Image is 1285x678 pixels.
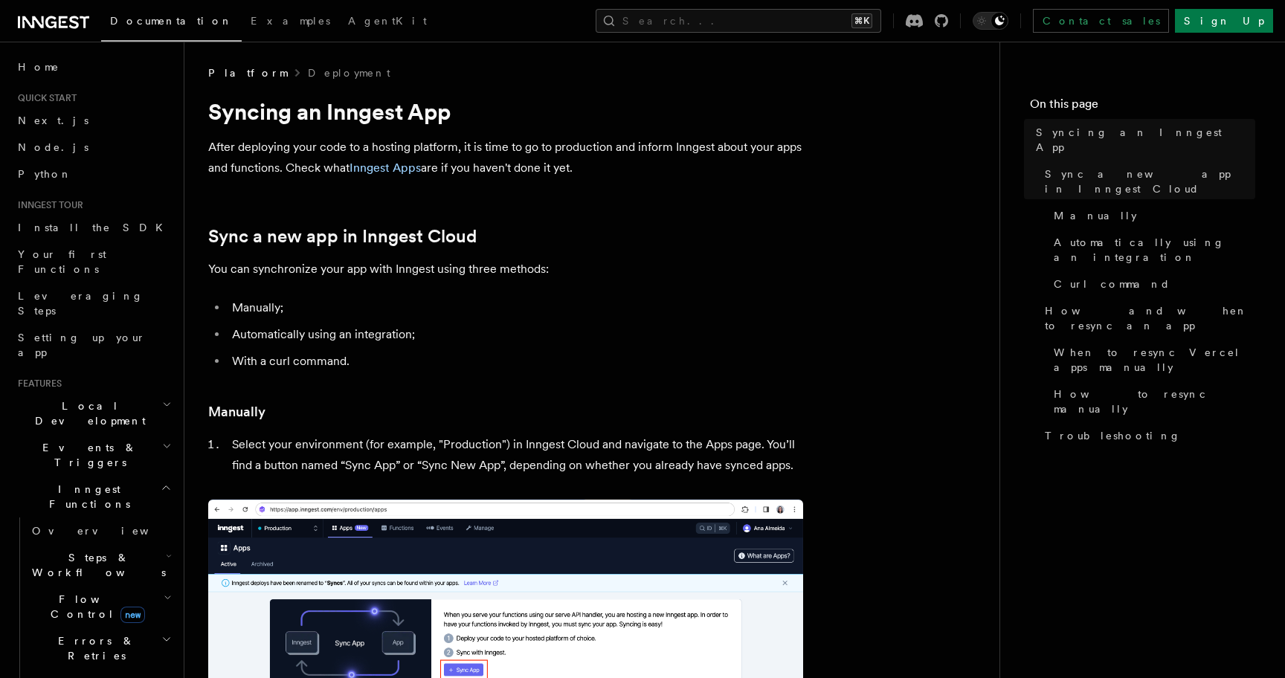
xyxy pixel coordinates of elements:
span: How and when to resync an app [1045,303,1255,333]
a: Sync a new app in Inngest Cloud [1039,161,1255,202]
span: Steps & Workflows [26,550,166,580]
span: Overview [32,525,185,537]
span: Your first Functions [18,248,106,275]
span: Automatically using an integration [1054,235,1255,265]
a: Examples [242,4,339,40]
li: Manually; [228,297,803,318]
a: Contact sales [1033,9,1169,33]
a: Sync a new app in Inngest Cloud [208,226,477,247]
a: When to resync Vercel apps manually [1048,339,1255,381]
span: Python [18,168,72,180]
a: Manually [1048,202,1255,229]
h4: On this page [1030,95,1255,119]
a: Home [12,54,175,80]
span: Examples [251,15,330,27]
a: Curl command [1048,271,1255,297]
a: Documentation [101,4,242,42]
li: Select your environment (for example, "Production") in Inngest Cloud and navigate to the Apps pag... [228,434,803,476]
button: Search...⌘K [596,9,881,33]
a: Automatically using an integration [1048,229,1255,271]
button: Toggle dark mode [973,12,1008,30]
a: Setting up your app [12,324,175,366]
span: Curl command [1054,277,1170,291]
li: With a curl command. [228,351,803,372]
a: Inngest Apps [350,161,421,175]
span: Node.js [18,141,88,153]
a: AgentKit [339,4,436,40]
a: Syncing an Inngest App [1030,119,1255,161]
button: Errors & Retries [26,627,175,669]
span: Local Development [12,398,162,428]
a: How and when to resync an app [1039,297,1255,339]
span: Home [18,59,59,74]
h1: Syncing an Inngest App [208,98,803,125]
a: Python [12,161,175,187]
span: Errors & Retries [26,633,161,663]
span: How to resync manually [1054,387,1255,416]
span: Next.js [18,114,88,126]
button: Events & Triggers [12,434,175,476]
span: Documentation [110,15,233,27]
span: Troubleshooting [1045,428,1181,443]
a: Overview [26,517,175,544]
span: Syncing an Inngest App [1036,125,1255,155]
span: Quick start [12,92,77,104]
button: Local Development [12,393,175,434]
a: Sign Up [1175,9,1273,33]
button: Steps & Workflows [26,544,175,586]
li: Automatically using an integration; [228,324,803,345]
span: Install the SDK [18,222,172,233]
button: Inngest Functions [12,476,175,517]
span: Setting up your app [18,332,146,358]
p: After deploying your code to a hosting platform, it is time to go to production and inform Innges... [208,137,803,178]
a: Deployment [308,65,390,80]
button: Flow Controlnew [26,586,175,627]
span: AgentKit [348,15,427,27]
span: Inngest tour [12,199,83,211]
a: Your first Functions [12,241,175,282]
a: Leveraging Steps [12,282,175,324]
span: Leveraging Steps [18,290,144,317]
span: Events & Triggers [12,440,162,470]
a: Node.js [12,134,175,161]
a: Next.js [12,107,175,134]
a: Troubleshooting [1039,422,1255,449]
span: Manually [1054,208,1137,223]
a: Install the SDK [12,214,175,241]
span: Features [12,378,62,390]
span: Inngest Functions [12,482,161,511]
a: How to resync manually [1048,381,1255,422]
span: new [120,607,145,623]
a: Manually [208,401,265,422]
span: Flow Control [26,592,164,621]
kbd: ⌘K [851,13,872,28]
span: Sync a new app in Inngest Cloud [1045,167,1255,196]
span: Platform [208,65,287,80]
p: You can synchronize your app with Inngest using three methods: [208,259,803,280]
span: When to resync Vercel apps manually [1054,345,1255,375]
